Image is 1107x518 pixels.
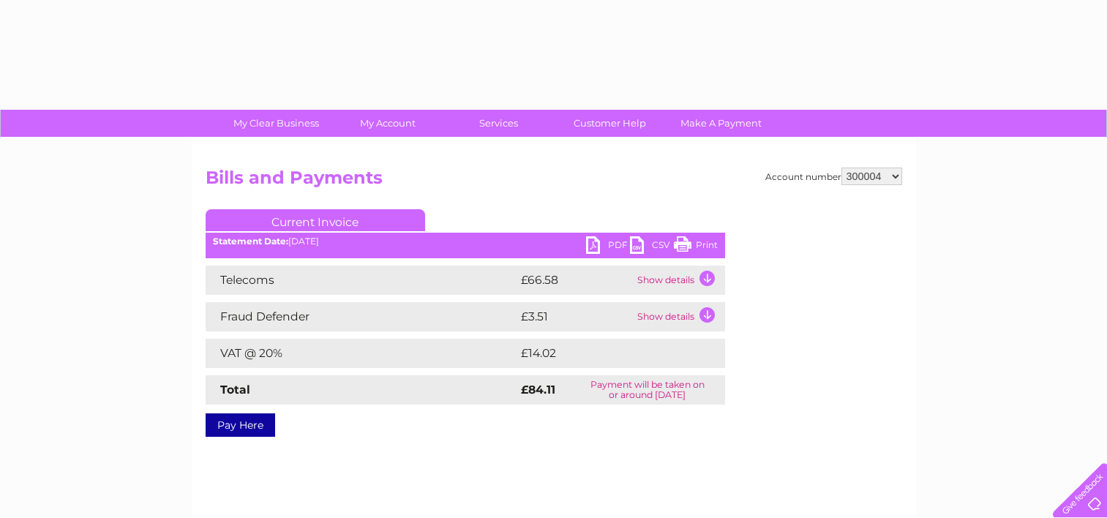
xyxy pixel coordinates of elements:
a: My Clear Business [216,110,337,137]
a: CSV [630,236,674,258]
td: £66.58 [517,266,634,295]
b: Statement Date: [213,236,288,247]
a: PDF [586,236,630,258]
div: Account number [765,168,902,185]
td: Show details [634,302,725,331]
strong: £84.11 [521,383,555,397]
td: Show details [634,266,725,295]
a: Make A Payment [661,110,781,137]
td: VAT @ 20% [206,339,517,368]
td: £3.51 [517,302,634,331]
td: £14.02 [517,339,694,368]
a: My Account [327,110,448,137]
a: Current Invoice [206,209,425,231]
a: Pay Here [206,413,275,437]
h2: Bills and Payments [206,168,902,195]
td: Fraud Defender [206,302,517,331]
div: [DATE] [206,236,725,247]
td: Payment will be taken on or around [DATE] [570,375,724,405]
a: Print [674,236,718,258]
strong: Total [220,383,250,397]
td: Telecoms [206,266,517,295]
a: Customer Help [549,110,670,137]
a: Services [438,110,559,137]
